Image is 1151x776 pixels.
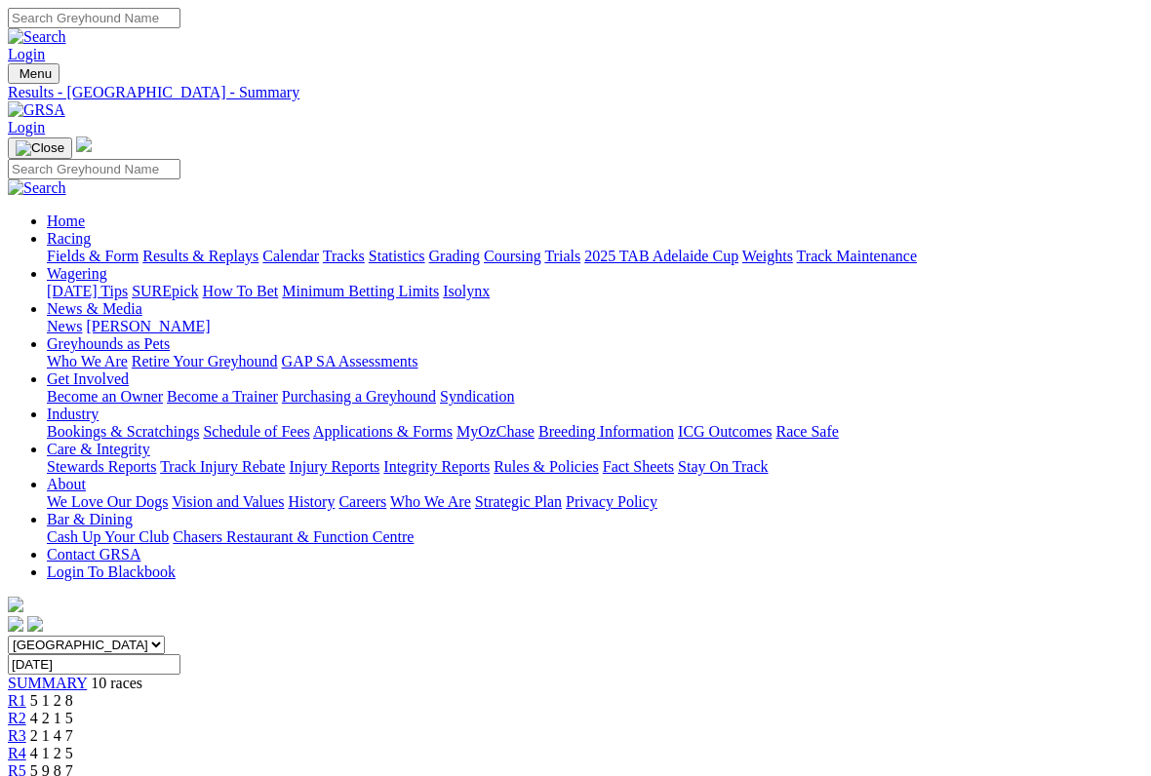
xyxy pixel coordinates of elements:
a: Schedule of Fees [203,423,309,440]
a: Industry [47,406,99,422]
a: Isolynx [443,283,490,299]
a: Integrity Reports [383,458,490,475]
img: facebook.svg [8,616,23,632]
a: Strategic Plan [475,493,562,510]
span: 10 races [91,675,142,691]
div: News & Media [47,318,1143,335]
a: R3 [8,727,26,744]
a: Chasers Restaurant & Function Centre [173,528,414,545]
a: We Love Our Dogs [47,493,168,510]
a: Bar & Dining [47,511,133,527]
div: About [47,493,1143,511]
a: Fields & Form [47,248,139,264]
input: Select date [8,654,180,675]
button: Toggle navigation [8,63,60,84]
a: Wagering [47,265,107,282]
a: Retire Your Greyhound [132,353,278,369]
a: [DATE] Tips [47,283,128,299]
a: Coursing [484,248,541,264]
a: MyOzChase [456,423,535,440]
img: Search [8,28,66,46]
a: Injury Reports [289,458,379,475]
div: Bar & Dining [47,528,1143,546]
a: Vision and Values [172,493,284,510]
input: Search [8,159,180,179]
a: Stewards Reports [47,458,156,475]
img: Search [8,179,66,197]
a: Weights [742,248,793,264]
a: Greyhounds as Pets [47,335,170,352]
div: Racing [47,248,1143,265]
a: Login [8,46,45,62]
a: Home [47,213,85,229]
a: Results - [GEOGRAPHIC_DATA] - Summary [8,84,1143,101]
a: Racing [47,230,91,247]
img: twitter.svg [27,616,43,632]
input: Search [8,8,180,28]
a: R4 [8,745,26,761]
a: Track Maintenance [797,248,917,264]
a: Become a Trainer [167,388,278,405]
span: 5 1 2 8 [30,692,73,709]
a: Breeding Information [538,423,674,440]
a: Cash Up Your Club [47,528,169,545]
a: ICG Outcomes [678,423,772,440]
a: Login [8,119,45,136]
a: Privacy Policy [566,493,657,510]
span: 4 2 1 5 [30,710,73,726]
a: News & Media [47,300,142,317]
a: Track Injury Rebate [160,458,285,475]
a: 2025 TAB Adelaide Cup [584,248,738,264]
a: [PERSON_NAME] [86,318,210,334]
a: Care & Integrity [47,441,150,457]
a: SUMMARY [8,675,87,691]
a: Login To Blackbook [47,563,176,580]
a: About [47,476,86,492]
a: Who We Are [47,353,128,369]
a: Tracks [323,248,365,264]
span: 4 1 2 5 [30,745,73,761]
span: 2 1 4 7 [30,727,73,744]
span: Menu [20,66,52,81]
a: How To Bet [203,283,279,299]
div: Greyhounds as Pets [47,353,1143,370]
a: History [288,493,335,510]
a: News [47,318,82,334]
div: Industry [47,423,1143,441]
a: Results & Replays [142,248,258,264]
a: Fact Sheets [603,458,674,475]
div: Get Involved [47,388,1143,406]
a: Syndication [440,388,514,405]
a: Bookings & Scratchings [47,423,199,440]
a: Purchasing a Greyhound [282,388,436,405]
a: Calendar [262,248,319,264]
a: Stay On Track [678,458,768,475]
div: Wagering [47,283,1143,300]
a: R2 [8,710,26,726]
a: SUREpick [132,283,198,299]
div: Care & Integrity [47,458,1143,476]
a: Statistics [369,248,425,264]
a: R1 [8,692,26,709]
img: logo-grsa-white.png [76,136,92,152]
a: Grading [429,248,480,264]
a: Who We Are [390,493,471,510]
a: Trials [544,248,580,264]
a: Rules & Policies [494,458,599,475]
button: Toggle navigation [8,137,72,159]
img: logo-grsa-white.png [8,597,23,612]
a: Race Safe [775,423,838,440]
img: GRSA [8,101,65,119]
a: GAP SA Assessments [282,353,418,369]
img: Close [16,140,64,156]
a: Careers [338,493,386,510]
a: Contact GRSA [47,546,140,563]
a: Become an Owner [47,388,163,405]
a: Minimum Betting Limits [282,283,439,299]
